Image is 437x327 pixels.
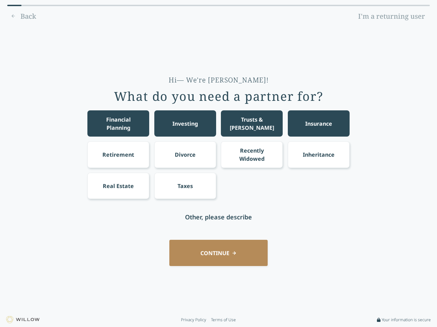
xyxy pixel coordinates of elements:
[175,151,196,159] div: Divorce
[169,240,268,266] button: CONTINUE
[94,115,143,132] div: Financial Planning
[211,317,236,323] a: Terms of Use
[227,146,277,163] div: Recently Widowed
[7,5,22,6] div: 0% complete
[169,75,269,85] div: Hi— We're [PERSON_NAME]!
[353,11,430,22] a: I'm a returning user
[227,115,277,132] div: Trusts & [PERSON_NAME]
[103,182,134,190] div: Real Estate
[102,151,134,159] div: Retirement
[303,151,335,159] div: Inheritance
[178,182,193,190] div: Taxes
[181,317,206,323] a: Privacy Policy
[382,317,431,323] span: Your information is secure
[114,90,323,103] div: What do you need a partner for?
[185,212,252,222] div: Other, please describe
[172,120,198,128] div: Investing
[305,120,332,128] div: Insurance
[6,316,40,323] img: Willow logo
